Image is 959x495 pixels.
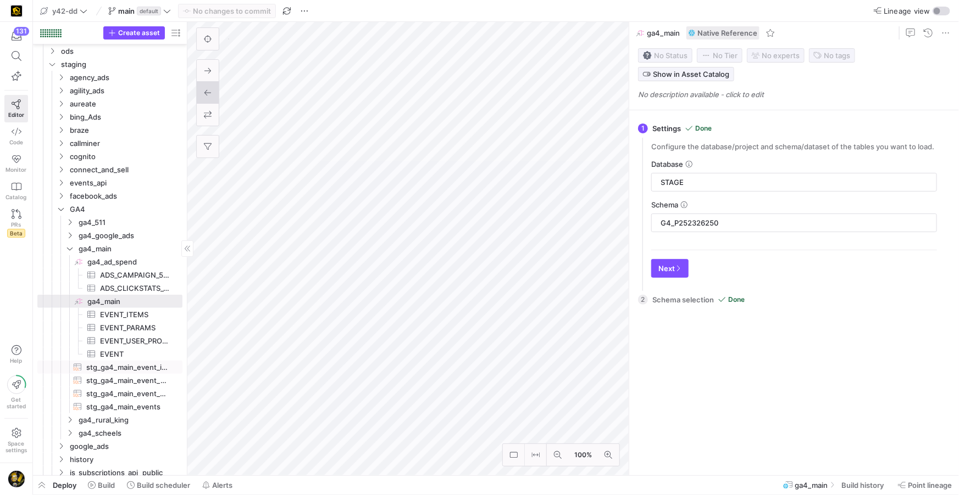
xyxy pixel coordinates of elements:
[689,30,695,36] img: undefined
[6,166,27,173] span: Monitor
[809,48,855,63] button: No tags
[643,51,688,60] span: No Status
[87,256,181,268] span: ga4_ad_spend​​​​​​​​
[70,453,181,466] span: history
[118,29,160,37] span: Create asset
[37,413,182,426] div: Press SPACE to select this row.
[37,361,182,374] div: Press SPACE to select this row.
[37,295,182,308] a: ga4_main​​​​​​​​
[100,308,170,321] span: EVENT_ITEMS​​​​​​​​​
[643,51,652,60] img: No status
[37,137,182,150] div: Press SPACE to select this row.
[4,95,28,122] a: Editor
[795,481,828,490] span: ga4_main
[79,229,181,242] span: ga4_google_ads
[100,282,170,295] span: ADS_CLICKSTATS_5255560947​​​​​​​​​
[37,255,182,268] a: ga4_ad_spend​​​​​​​​
[4,150,28,177] a: Monitor
[70,150,181,163] span: cognito
[103,26,165,40] button: Create asset
[651,259,689,278] button: Next
[37,71,182,84] div: Press SPACE to select this row.
[697,29,757,37] span: Native Reference
[70,164,181,176] span: connect_and_sell
[37,387,182,400] a: stg_ga4_main_event_user_properties​​​​​​​​​​
[86,374,170,387] span: stg_ga4_main_event_params​​​​​​​​​​
[647,29,680,37] span: ga4_main
[37,334,182,347] a: EVENT_USER_PROPERTIES​​​​​​​​​
[86,401,170,413] span: stg_ga4_main_events​​​​​​​​​​
[638,67,734,81] button: Show in Asset Catalog
[37,295,182,308] div: Press SPACE to select this row.
[37,110,182,123] div: Press SPACE to select this row.
[9,357,23,364] span: Help
[70,98,181,110] span: aureate
[70,466,181,479] span: is_subscriptions_api_public
[4,371,28,414] button: Getstarted
[37,150,182,163] div: Press SPACE to select this row.
[884,7,930,15] span: Lineage view
[37,282,182,295] a: ADS_CLICKSTATS_5255560947​​​​​​​​​
[651,160,683,168] span: Database
[37,374,182,387] div: Press SPACE to select this row.
[12,221,21,228] span: PRs
[37,426,182,440] div: Press SPACE to select this row.
[37,321,182,334] div: Press SPACE to select this row.
[70,85,181,97] span: agility_ads
[37,347,182,361] div: Press SPACE to select this row.
[122,476,195,494] button: Build scheduler
[52,7,77,15] span: y42-dd
[37,84,182,97] div: Press SPACE to select this row.
[14,27,29,36] div: 131
[37,229,182,242] div: Press SPACE to select this row.
[106,4,174,18] button: maindefault
[651,142,937,151] div: Configure the database/project and schema/dataset of the tables you want to load.
[197,476,237,494] button: Alerts
[37,176,182,189] div: Press SPACE to select this row.
[37,58,182,71] div: Press SPACE to select this row.
[824,51,850,60] span: No tags
[4,2,28,20] a: https://storage.googleapis.com/y42-prod-data-exchange/images/uAsz27BndGEK0hZWDFeOjoxA7jCwgK9jE472...
[747,48,805,63] button: No experts
[638,48,692,63] button: No statusNo Status
[697,48,742,63] button: No tierNo Tier
[4,205,28,242] a: PRsBeta
[70,440,181,453] span: google_ads
[37,400,182,413] a: stg_ga4_main_events​​​​​​​​​​
[7,396,26,409] span: Get started
[37,466,182,479] div: Press SPACE to select this row.
[98,481,115,490] span: Build
[37,189,182,203] div: Press SPACE to select this row.
[37,308,182,321] div: Press SPACE to select this row.
[702,51,711,60] img: No tier
[37,374,182,387] a: stg_ga4_main_event_params​​​​​​​​​​
[836,476,891,494] button: Build history
[37,44,182,58] div: Press SPACE to select this row.
[908,481,952,490] span: Point lineage
[37,334,182,347] div: Press SPACE to select this row.
[37,123,182,137] div: Press SPACE to select this row.
[37,268,182,282] div: Press SPACE to select this row.
[4,468,28,491] button: https://storage.googleapis.com/y42-prod-data-exchange/images/TkyYhdVHAhZk5dk8nd6xEeaFROCiqfTYinc7...
[79,243,181,255] span: ga4_main
[70,137,181,150] span: callminer
[651,200,678,209] span: Schema
[37,453,182,466] div: Press SPACE to select this row.
[79,414,181,426] span: ga4_rural_king
[61,45,181,58] span: ods
[658,264,681,273] span: Next
[37,400,182,413] div: Press SPACE to select this row.
[70,124,181,137] span: braze
[70,71,181,84] span: agency_ads
[137,481,190,490] span: Build scheduler
[70,190,181,203] span: facebook_ads
[70,111,181,123] span: bing_Ads
[87,295,181,308] span: ga4_main​​​​​​​​
[79,427,181,440] span: ga4_scheels
[893,476,957,494] button: Point lineage
[37,242,182,255] div: Press SPACE to select this row.
[37,4,90,18] button: y42-dd
[61,58,181,71] span: staging
[100,335,170,347] span: EVENT_USER_PROPERTIES​​​​​​​​​
[4,177,28,205] a: Catalog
